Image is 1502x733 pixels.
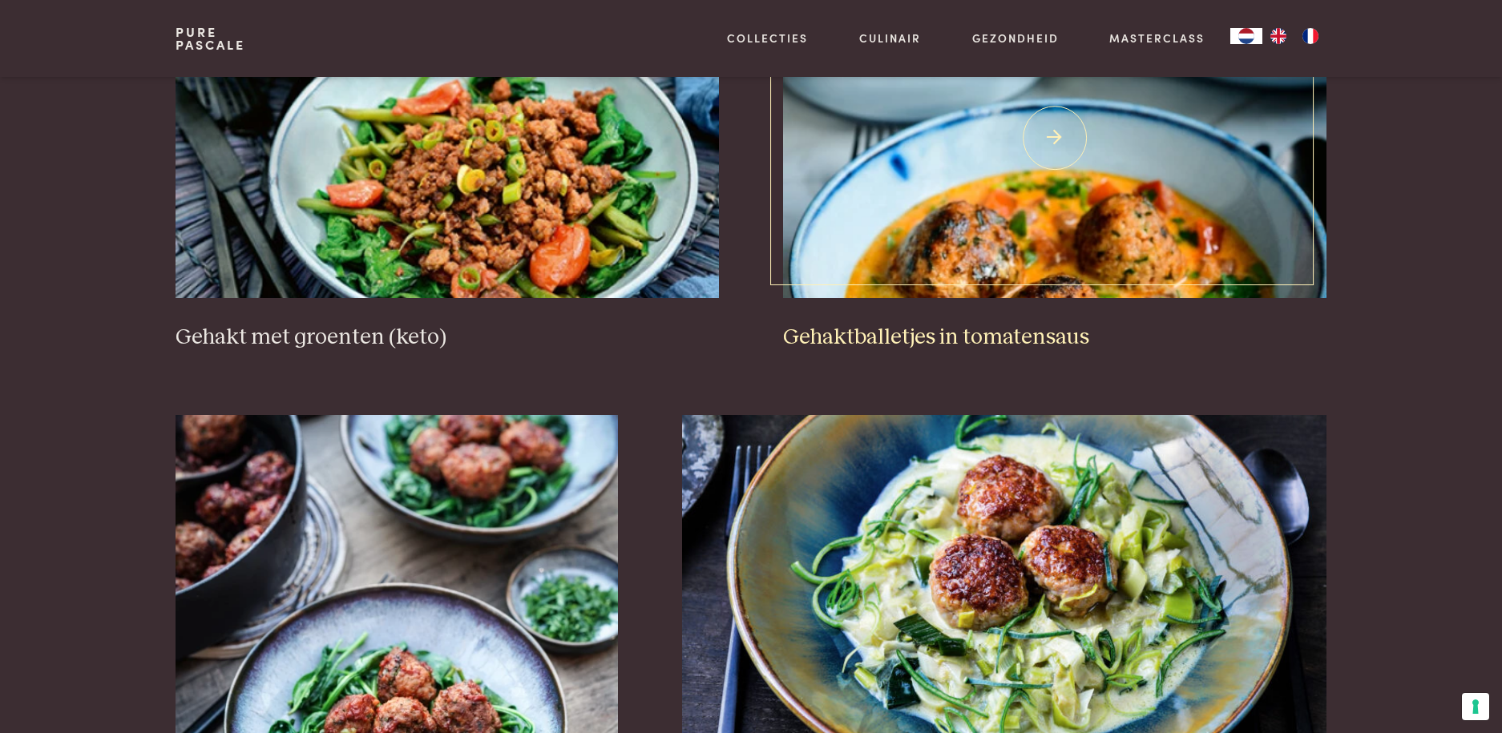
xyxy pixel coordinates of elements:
[859,30,921,46] a: Culinair
[176,26,245,51] a: PurePascale
[783,324,1326,352] h3: Gehaktballetjes in tomatensaus
[1230,28,1262,44] div: Language
[1462,693,1489,720] button: Uw voorkeuren voor toestemming voor trackingtechnologieën
[1230,28,1326,44] aside: Language selected: Nederlands
[972,30,1059,46] a: Gezondheid
[1109,30,1205,46] a: Masterclass
[1262,28,1326,44] ul: Language list
[727,30,808,46] a: Collecties
[1294,28,1326,44] a: FR
[1230,28,1262,44] a: NL
[176,324,719,352] h3: Gehakt met groenten (keto)
[1262,28,1294,44] a: EN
